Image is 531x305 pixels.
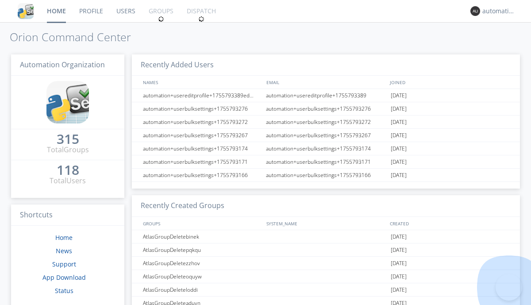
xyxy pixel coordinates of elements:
[391,89,407,102] span: [DATE]
[391,243,407,257] span: [DATE]
[132,155,520,169] a: automation+userbulksettings+1755793171automation+userbulksettings+1755793171[DATE]
[132,116,520,129] a: automation+userbulksettings+1755793272automation+userbulksettings+1755793272[DATE]
[264,102,389,115] div: automation+userbulksettings+1755793276
[18,3,34,19] img: cddb5a64eb264b2086981ab96f4c1ba7
[47,145,89,155] div: Total Groups
[57,166,79,174] div: 118
[141,270,263,283] div: AtlasGroupDeleteoquyw
[141,155,263,168] div: automation+userbulksettings+1755793171
[132,243,520,257] a: AtlasGroupDeletepqkqu[DATE]
[264,76,388,89] div: EMAIL
[141,169,263,181] div: automation+userbulksettings+1755793166
[132,54,520,76] h3: Recently Added Users
[391,169,407,182] span: [DATE]
[141,102,263,115] div: automation+userbulksettings+1755793276
[264,169,389,181] div: automation+userbulksettings+1755793166
[132,169,520,182] a: automation+userbulksettings+1755793166automation+userbulksettings+1755793166[DATE]
[391,155,407,169] span: [DATE]
[388,217,512,230] div: CREATED
[482,7,516,15] div: automation+atlas0035
[11,205,124,226] h3: Shortcuts
[132,102,520,116] a: automation+userbulksettings+1755793276automation+userbulksettings+1755793276[DATE]
[264,89,389,102] div: automation+usereditprofile+1755793389
[264,129,389,142] div: automation+userbulksettings+1755793267
[20,60,105,69] span: Automation Organization
[141,76,262,89] div: NAMES
[141,257,263,270] div: AtlasGroupDeletezzhov
[496,274,522,301] iframe: Toggle Customer Support
[158,16,164,22] img: spin.svg
[141,116,263,128] div: automation+userbulksettings+1755793272
[55,233,73,242] a: Home
[132,89,520,102] a: automation+usereditprofile+1755793389editedautomation+usereditprofile+1755793389automation+usered...
[56,247,72,255] a: News
[52,260,76,268] a: Support
[132,230,520,243] a: AtlasGroupDeletebinek[DATE]
[132,142,520,155] a: automation+userbulksettings+1755793174automation+userbulksettings+1755793174[DATE]
[57,166,79,176] a: 118
[264,142,389,155] div: automation+userbulksettings+1755793174
[141,89,263,102] div: automation+usereditprofile+1755793389editedautomation+usereditprofile+1755793389
[42,273,86,282] a: App Download
[264,116,389,128] div: automation+userbulksettings+1755793272
[391,257,407,270] span: [DATE]
[141,283,263,296] div: AtlasGroupDeleteloddi
[132,195,520,217] h3: Recently Created Groups
[264,155,389,168] div: automation+userbulksettings+1755793171
[46,81,89,124] img: cddb5a64eb264b2086981ab96f4c1ba7
[50,176,86,186] div: Total Users
[391,116,407,129] span: [DATE]
[264,217,388,230] div: SYSTEM_NAME
[141,217,262,230] div: GROUPS
[391,270,407,283] span: [DATE]
[141,243,263,256] div: AtlasGroupDeletepqkqu
[388,76,512,89] div: JOINED
[141,230,263,243] div: AtlasGroupDeletebinek
[391,230,407,243] span: [DATE]
[132,129,520,142] a: automation+userbulksettings+1755793267automation+userbulksettings+1755793267[DATE]
[132,283,520,297] a: AtlasGroupDeleteloddi[DATE]
[132,257,520,270] a: AtlasGroupDeletezzhov[DATE]
[470,6,480,16] img: 373638.png
[391,142,407,155] span: [DATE]
[391,102,407,116] span: [DATE]
[391,283,407,297] span: [DATE]
[141,142,263,155] div: automation+userbulksettings+1755793174
[132,270,520,283] a: AtlasGroupDeleteoquyw[DATE]
[57,135,79,143] div: 315
[55,286,73,295] a: Status
[391,129,407,142] span: [DATE]
[57,135,79,145] a: 315
[198,16,204,22] img: spin.svg
[141,129,263,142] div: automation+userbulksettings+1755793267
